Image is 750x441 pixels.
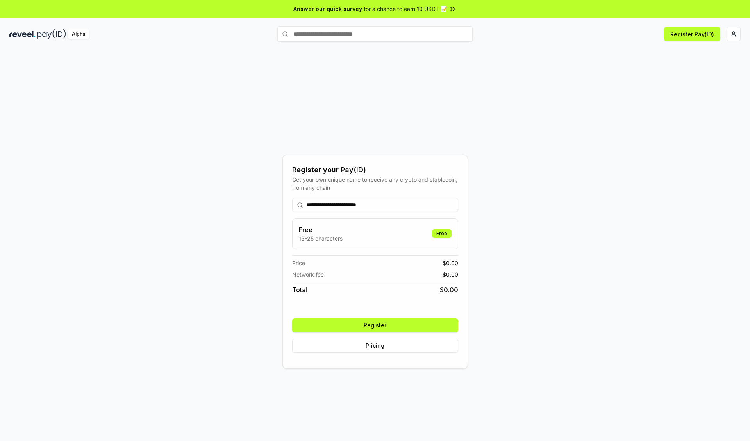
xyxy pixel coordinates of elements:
[432,229,452,238] div: Free
[37,29,66,39] img: pay_id
[440,285,458,295] span: $ 0.00
[68,29,89,39] div: Alpha
[443,259,458,267] span: $ 0.00
[292,339,458,353] button: Pricing
[292,285,307,295] span: Total
[293,5,362,13] span: Answer our quick survey
[299,225,343,234] h3: Free
[664,27,720,41] button: Register Pay(ID)
[292,270,324,279] span: Network fee
[299,234,343,243] p: 13-25 characters
[443,270,458,279] span: $ 0.00
[292,318,458,332] button: Register
[292,164,458,175] div: Register your Pay(ID)
[292,259,305,267] span: Price
[9,29,36,39] img: reveel_dark
[292,175,458,192] div: Get your own unique name to receive any crypto and stablecoin, from any chain
[364,5,447,13] span: for a chance to earn 10 USDT 📝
